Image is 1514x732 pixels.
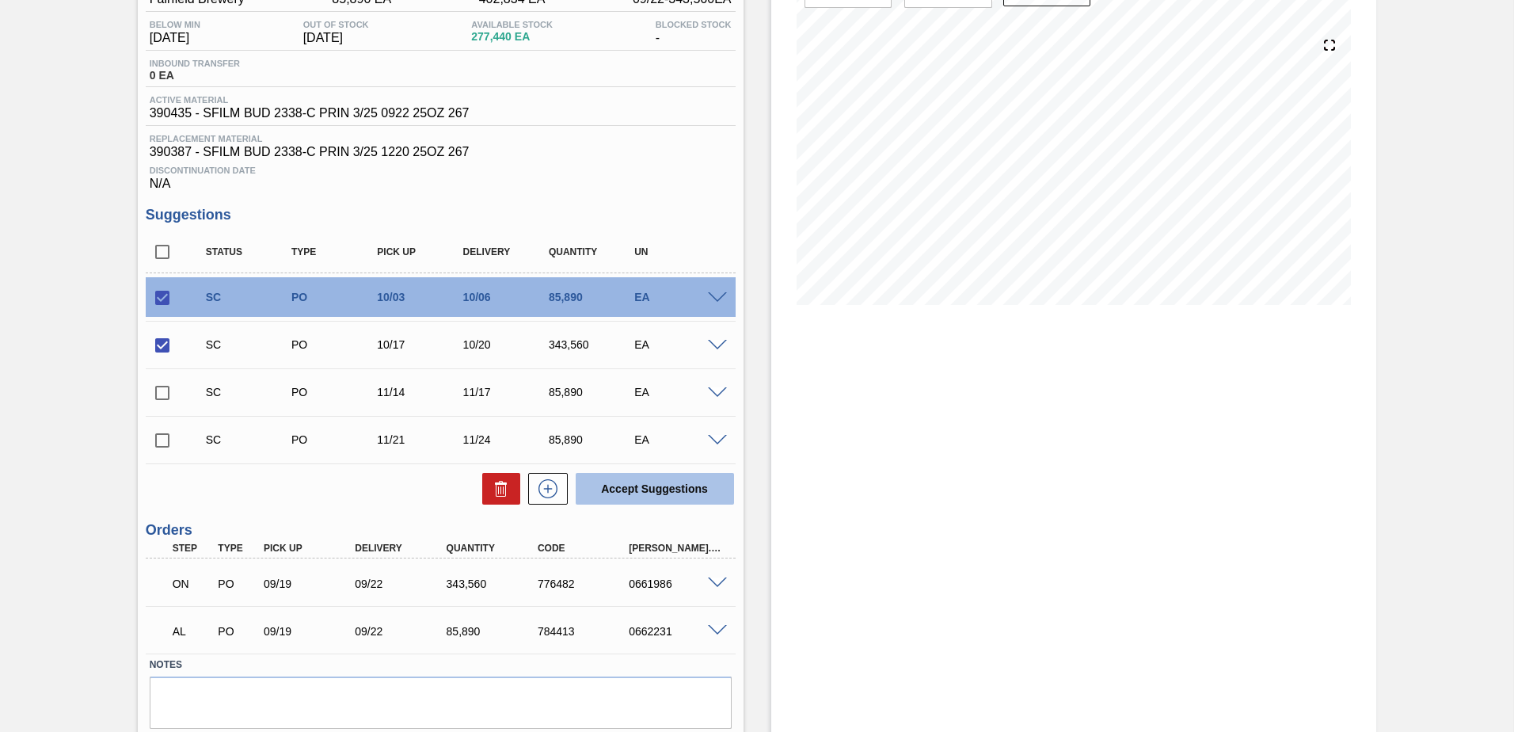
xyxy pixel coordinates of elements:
div: 10/17/2025 [373,338,469,351]
div: Type [287,246,383,257]
div: EA [630,291,726,303]
h3: Suggestions [146,207,736,223]
div: 85,890 [545,386,641,398]
div: Negotiating Order [169,566,216,601]
span: 0 EA [150,70,240,82]
span: [DATE] [303,31,369,45]
div: 0661986 [625,578,727,590]
div: EA [630,386,726,398]
span: 390387 - SFILM BUD 2338-C PRIN 3/25 1220 25OZ 267 [150,145,732,159]
div: Accept Suggestions [568,471,736,506]
div: 09/22/2025 [351,578,453,590]
div: EA [630,433,726,446]
div: Type [214,543,261,554]
span: Blocked Stock [656,20,732,29]
span: Replacement Material [150,134,732,143]
span: 390435 - SFILM BUD 2338-C PRIN 3/25 0922 25OZ 267 [150,106,470,120]
div: UN [630,246,726,257]
div: Purchase order [287,291,383,303]
div: 11/24/2025 [459,433,555,446]
span: Inbound Transfer [150,59,240,68]
div: Step [169,543,216,554]
div: 343,560 [443,578,545,590]
div: 09/19/2025 [260,578,362,590]
span: Out Of Stock [303,20,369,29]
div: 09/19/2025 [260,625,362,638]
div: 0662231 [625,625,727,638]
div: Delivery [351,543,453,554]
span: [DATE] [150,31,200,45]
div: 85,890 [545,291,641,303]
div: 10/06/2025 [459,291,555,303]
label: Notes [150,654,732,677]
div: New suggestion [520,473,568,505]
div: 11/17/2025 [459,386,555,398]
div: Pick up [260,543,362,554]
div: Quantity [545,246,641,257]
span: Below Min [150,20,200,29]
div: Purchase order [287,338,383,351]
div: Purchase order [214,578,261,590]
div: Suggestion Created [202,338,298,351]
div: - [652,20,736,45]
h3: Orders [146,522,736,539]
div: 784413 [534,625,636,638]
div: 85,890 [545,433,641,446]
span: Active Material [150,95,470,105]
div: Purchase order [214,625,261,638]
button: Accept Suggestions [576,473,734,505]
div: 09/22/2025 [351,625,453,638]
div: [PERSON_NAME]. ID [625,543,727,554]
div: EA [630,338,726,351]
div: Awaiting Load Composition [169,614,216,649]
div: Delivery [459,246,555,257]
div: Suggestion Created [202,433,298,446]
div: 776482 [534,578,636,590]
div: 11/14/2025 [373,386,469,398]
div: Status [202,246,298,257]
div: Purchase order [287,386,383,398]
div: 11/21/2025 [373,433,469,446]
div: Pick up [373,246,469,257]
div: Purchase order [287,433,383,446]
div: 85,890 [443,625,545,638]
div: N/A [146,159,736,191]
div: Quantity [443,543,545,554]
div: 343,560 [545,338,641,351]
span: 277,440 EA [471,31,553,43]
p: AL [173,625,212,638]
div: Delete Suggestions [474,473,520,505]
div: 10/03/2025 [373,291,469,303]
span: Available Stock [471,20,553,29]
div: Code [534,543,636,554]
span: Discontinuation Date [150,166,732,175]
div: Suggestion Created [202,386,298,398]
div: Suggestion Created [202,291,298,303]
div: 10/20/2025 [459,338,555,351]
p: ON [173,578,212,590]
